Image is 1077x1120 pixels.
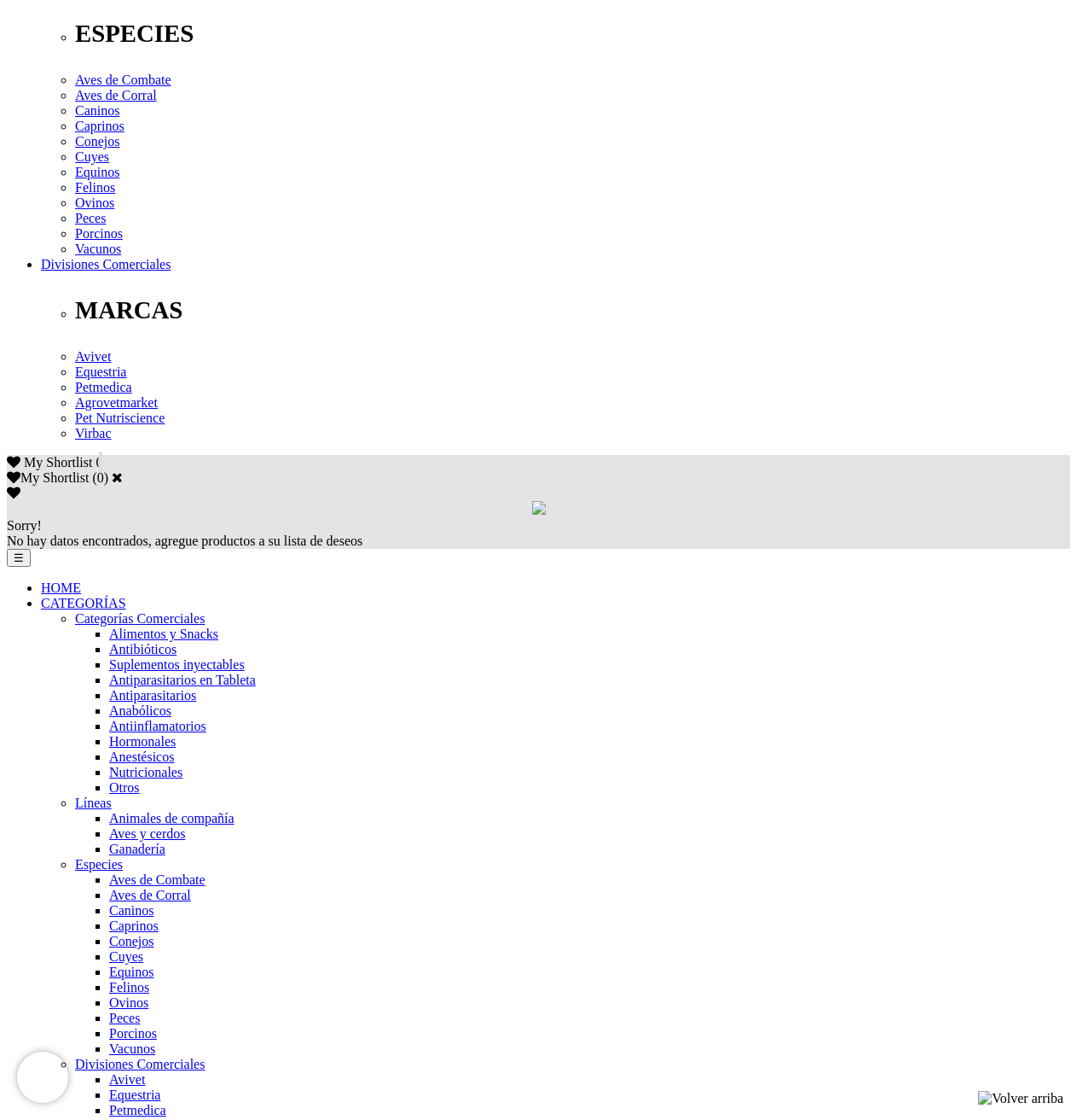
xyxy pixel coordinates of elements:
a: Equestria [109,1088,160,1102]
span: Sorry! [7,518,42,533]
a: Alimentos y Snacks [109,627,218,641]
a: Petmedica [109,1103,166,1117]
p: ESPECIES [75,20,1070,48]
a: Felinos [75,180,115,195]
span: Anabólicos [109,703,171,718]
a: Nutricionales [109,765,182,779]
span: ( ) [92,470,108,485]
a: Conejos [75,134,119,149]
a: Especies [75,857,123,872]
a: Hormonales [109,734,176,749]
a: Categorías Comerciales [75,611,205,626]
a: Porcinos [109,1026,157,1041]
a: HOME [41,580,81,595]
span: Anestésicos [109,750,174,764]
a: Aves de Corral [75,88,157,102]
span: My Shortlist [24,455,92,470]
a: Cerrar [112,470,123,484]
a: Ovinos [75,195,114,210]
a: Aves de Combate [75,73,171,87]
a: Caprinos [75,119,124,133]
label: 0 [97,470,104,485]
span: Felinos [109,980,149,995]
p: MARCAS [75,296,1070,324]
a: Avivet [75,349,111,364]
span: Vacunos [109,1041,155,1056]
a: Ovinos [109,995,148,1010]
a: Avivet [109,1072,145,1087]
a: Animales de compañía [109,811,235,825]
span: Ganadería [109,842,165,856]
a: Suplementos inyectables [109,657,245,672]
a: Equestria [75,365,126,379]
a: Pet Nutriscience [75,411,165,425]
span: 0 [96,455,102,470]
span: Aves de Combate [109,872,206,887]
label: My Shortlist [7,470,89,485]
a: Peces [75,211,106,225]
a: Divisiones Comerciales [75,1057,205,1071]
a: Antiparasitarios [109,688,196,703]
button: ☰ [7,549,31,567]
a: Porcinos [75,226,123,241]
a: Caninos [109,903,153,918]
img: loading.gif [532,501,546,515]
a: Agrovetmarket [75,395,158,410]
span: CATEGORÍAS [41,596,126,610]
a: Cuyes [75,149,109,164]
a: Peces [109,1011,140,1025]
a: Caninos [75,103,119,118]
iframe: Brevo live chat [17,1052,68,1103]
a: Equinos [75,165,119,179]
div: No hay datos encontrados, agregue productos a su lista de deseos [7,518,1070,549]
a: Aves y cerdos [109,826,185,841]
a: Líneas [75,796,112,810]
span: Antibióticos [109,642,177,656]
a: Petmedica [75,380,132,394]
a: Caprinos [109,919,159,933]
a: Otros [109,780,140,795]
a: Divisiones Comerciales [41,257,171,271]
a: Vacunos [75,242,121,256]
a: Virbac [75,426,112,440]
img: Volver arriba [978,1091,1063,1106]
a: Aves de Corral [109,888,191,902]
a: Conejos [109,934,153,948]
